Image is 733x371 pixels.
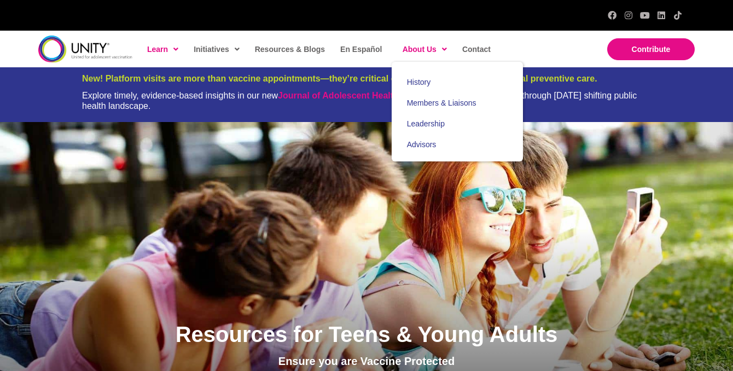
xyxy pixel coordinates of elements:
[462,45,491,54] span: Contact
[392,92,523,113] a: Members & Liaisons
[392,72,523,92] a: History
[397,37,451,62] a: About Us
[194,41,240,57] span: Initiatives
[641,11,649,20] a: YouTube
[335,37,386,62] a: En Español
[392,113,523,134] a: Leadership
[608,11,616,20] a: Facebook
[255,45,325,54] span: Resources & Blogs
[278,91,452,100] strong: ,
[624,11,633,20] a: Instagram
[147,41,178,57] span: Learn
[403,41,447,57] span: About Us
[392,134,523,155] a: Advisors
[657,11,666,20] a: LinkedIn
[407,98,476,107] span: Members & Liaisons
[407,119,445,128] span: Leadership
[407,78,431,86] span: History
[38,36,132,62] img: unity-logo-dark
[340,45,382,54] span: En Español
[673,11,682,20] a: TikTok
[82,90,651,111] div: Explore timely, evidence-based insights in our new guiding providers through [DATE] shifting publ...
[176,322,558,346] span: Resources for Teens & Young Adults
[278,91,450,100] a: Journal of Adolescent Health supplement
[607,38,695,60] a: Contribute
[82,74,597,83] span: New! Platform visits are more than vaccine appointments—they’re critical opportunities to deliver...
[249,37,329,62] a: Resources & Blogs
[632,45,671,54] span: Contribute
[407,140,437,149] span: Advisors
[457,37,495,62] a: Contact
